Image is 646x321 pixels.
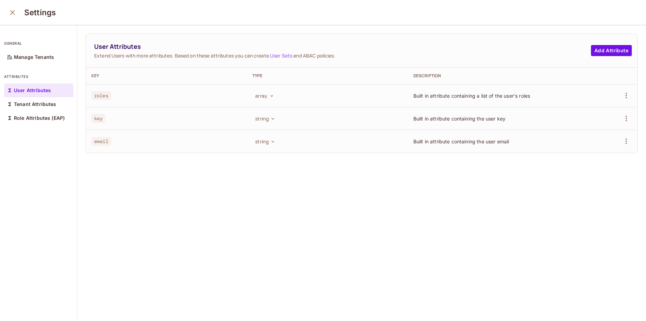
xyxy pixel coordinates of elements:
button: string [252,136,277,147]
p: Manage Tenants [14,54,54,60]
p: Role Attributes (EAP) [14,115,65,121]
span: email [91,137,111,146]
span: User Attributes [94,42,591,51]
div: Type [252,73,402,79]
button: string [252,113,277,124]
button: array [252,90,276,101]
span: Built in attribute containing the user key [413,116,505,122]
span: roles [91,91,111,100]
span: Extend Users with more attributes. Based on these attributes you can create and ABAC policies. [94,52,591,59]
p: attributes [4,74,73,79]
div: Key [91,73,241,79]
h3: Settings [24,8,56,17]
span: Built in attribute containing the user email [413,139,509,144]
p: User Attributes [14,88,51,93]
span: key [91,114,105,123]
div: Description [413,73,563,79]
p: Tenant Attributes [14,101,56,107]
a: User Sets [270,52,292,59]
p: general [4,41,73,46]
button: close [6,6,19,19]
span: Built in attribute containing a list of the user's roles [413,93,530,99]
button: Add Attribute [591,45,632,56]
